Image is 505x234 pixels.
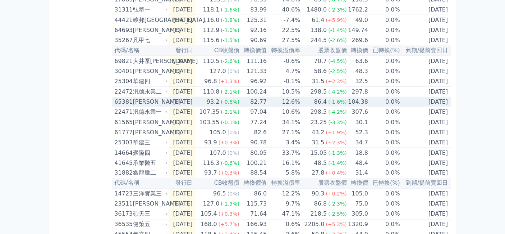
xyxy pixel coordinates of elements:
div: 70.7 [313,56,329,66]
span: (-3.3%) [329,120,347,125]
td: -0.6% [267,56,300,66]
div: 96.5 [212,189,228,199]
td: 0.0% [368,56,400,66]
div: 127.0 [208,66,228,76]
td: 40.6% [267,5,300,15]
th: 轉換溢價率 [267,45,300,56]
span: (+0.3%) [219,140,239,145]
td: 88.54 [239,168,267,178]
td: 297.8 [347,87,368,97]
div: 93.7 [203,168,219,178]
td: 12.2% [267,189,300,199]
span: (0%) [228,191,239,197]
div: 大井泵[PERSON_NAME] [133,56,166,66]
span: (-1.4%) [329,27,347,33]
span: (-2.1%) [221,109,240,115]
td: 307.6 [347,107,368,117]
span: (-4.5%) [329,58,347,64]
td: [DATE] [400,199,451,209]
div: 218.5 [309,209,329,219]
td: [DATE] [169,168,195,178]
td: 0.0% [368,220,400,230]
th: CB收盤價 [196,178,239,189]
span: (-0.1%) [221,120,240,125]
td: 105.0 [347,189,368,199]
th: 發行日 [169,178,195,189]
td: 104.38 [347,97,368,107]
td: 0.0% [368,189,400,199]
td: 33.7% [267,148,300,158]
div: 105.4 [199,209,219,219]
div: 65381 [115,97,131,107]
td: 52.3 [347,127,368,138]
div: 116.0 [202,15,221,25]
div: 116.3 [202,158,221,168]
div: 44421 [115,15,131,25]
div: 115.6 [202,35,221,45]
td: [DATE] [400,25,451,35]
div: 凡甲七 [133,35,166,45]
div: 汎德永業二 [133,87,166,97]
td: [DATE] [169,5,195,15]
td: [DATE] [169,107,195,117]
td: 92.16 [239,25,267,35]
span: (-2.6%) [221,58,240,64]
td: 22.5% [267,25,300,35]
div: 61565 [115,117,131,127]
td: 269.6 [347,35,368,45]
td: [DATE] [400,35,451,45]
td: [DATE] [169,76,195,87]
td: -0.1% [267,76,300,87]
td: 0.0% [368,117,400,128]
th: 代碼/名稱 [112,178,169,189]
div: 96.8 [203,76,219,86]
div: [PERSON_NAME] [133,25,166,35]
th: 代碼/名稱 [112,45,169,56]
div: 48.5 [313,158,329,168]
td: 0.0% [368,97,400,107]
td: 80.05 [239,148,267,158]
div: 15.05 [309,148,329,158]
td: 0.0% [368,148,400,158]
span: (+5.9%) [326,17,347,23]
div: 31882 [115,168,131,178]
td: [DATE] [169,209,195,220]
td: [DATE] [169,56,195,66]
span: (+0.3%) [219,170,239,176]
th: 股票收盤價 [300,178,347,189]
span: (-1.6%) [221,7,240,13]
td: [DATE] [400,148,451,158]
div: 93.9 [203,138,219,148]
td: 49.0 [347,15,368,26]
td: 30.1 [347,117,368,128]
div: 107.0 [208,148,228,158]
td: 82.6 [239,127,267,138]
th: 股票收盤價 [300,45,347,56]
span: (-1.5%) [221,37,240,43]
div: 鑫龍騰二 [133,168,166,178]
th: 轉換價 [347,178,368,189]
th: 發行日 [169,45,195,56]
td: 77.24 [239,117,267,128]
th: 轉換價值 [239,45,267,56]
div: 23.25 [309,117,329,127]
span: (-2.6%) [329,37,347,43]
td: 0.0% [368,87,400,97]
div: 127.0 [202,199,221,209]
span: (-4.2%) [329,89,347,95]
td: [DATE] [169,35,195,45]
span: (-2.5%) [329,211,347,217]
span: (-1.4%) [329,160,347,166]
td: 16.1% [267,158,300,168]
span: (+0.2%) [326,191,347,197]
div: 43.2 [310,127,326,138]
td: [DATE] [400,158,451,168]
div: 168.0 [199,220,219,230]
div: 41645 [115,158,131,168]
td: [DATE] [400,189,451,199]
div: 31.5 [310,138,326,148]
td: 0.0% [368,158,400,168]
td: 9.7% [267,199,300,209]
td: [DATE] [169,220,195,230]
td: 4.7% [267,66,300,76]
